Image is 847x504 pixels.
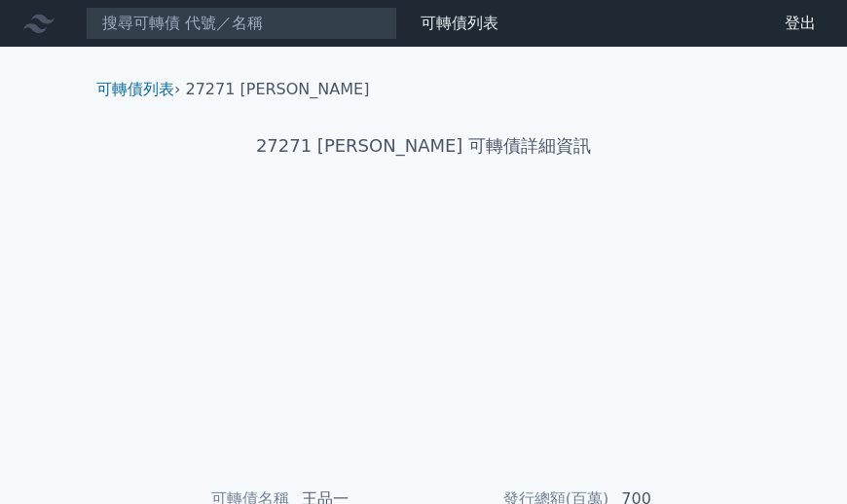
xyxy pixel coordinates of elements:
[96,78,180,101] li: ›
[96,80,174,98] a: 可轉債列表
[186,78,370,101] li: 27271 [PERSON_NAME]
[81,132,766,160] h1: 27271 [PERSON_NAME] 可轉債詳細資訊
[769,8,831,39] a: 登出
[421,14,498,32] a: 可轉債列表
[86,7,397,40] input: 搜尋可轉債 代號／名稱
